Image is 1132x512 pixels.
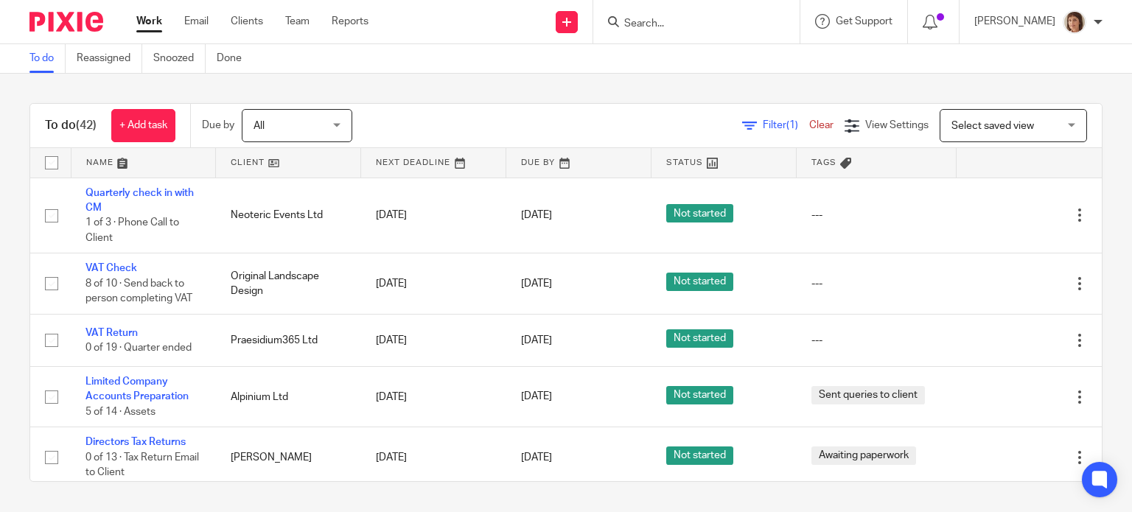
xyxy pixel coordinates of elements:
p: [PERSON_NAME] [974,14,1055,29]
a: Reassigned [77,44,142,73]
span: [DATE] [521,278,552,289]
a: Clients [231,14,263,29]
a: Clear [809,120,834,130]
td: Neoteric Events Ltd [216,178,361,253]
span: 1 of 3 · Phone Call to Client [85,217,179,243]
span: All [254,121,265,131]
h1: To do [45,118,97,133]
span: Sent queries to client [811,386,925,404]
a: Team [285,14,310,29]
span: [DATE] [521,452,552,463]
span: Filter [763,120,809,130]
span: 0 of 19 · Quarter ended [85,343,192,353]
td: Alpinium Ltd [216,367,361,427]
span: Awaiting paperwork [811,446,916,465]
a: To do [29,44,66,73]
a: Work [136,14,162,29]
div: --- [811,276,942,291]
td: Original Landscape Design [216,253,361,314]
td: [DATE] [361,178,506,253]
span: 0 of 13 · Tax Return Email to Client [85,452,199,478]
a: Directors Tax Returns [85,437,186,447]
span: Not started [666,446,733,465]
span: Not started [666,386,733,404]
div: --- [811,208,942,222]
img: Pixie%204.jpg [1063,10,1086,34]
td: [PERSON_NAME] [216,427,361,488]
span: 5 of 14 · Assets [85,407,156,417]
span: (1) [786,120,798,130]
td: [DATE] [361,314,506,366]
span: Not started [666,204,733,222]
span: [DATE] [521,392,552,402]
img: Pixie [29,12,103,32]
input: Search [623,18,755,31]
span: (42) [76,119,97,131]
span: Select saved view [951,121,1034,131]
td: [DATE] [361,253,506,314]
span: [DATE] [521,335,552,346]
a: Reports [332,14,368,29]
span: View Settings [865,120,929,130]
span: Not started [666,329,733,348]
div: --- [811,333,942,348]
p: Due by [202,118,234,133]
span: 8 of 10 · Send back to person completing VAT [85,278,192,304]
a: VAT Check [85,263,137,273]
td: [DATE] [361,367,506,427]
a: VAT Return [85,328,138,338]
a: Done [217,44,253,73]
span: Tags [811,158,836,166]
a: Quarterly check in with CM [85,188,194,213]
a: Limited Company Accounts Preparation [85,376,189,401]
span: Not started [666,273,733,291]
span: Get Support [836,16,892,27]
a: + Add task [111,109,175,142]
a: Snoozed [153,44,206,73]
td: [DATE] [361,427,506,488]
span: [DATE] [521,210,552,220]
a: Email [184,14,209,29]
td: Praesidium365 Ltd [216,314,361,366]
